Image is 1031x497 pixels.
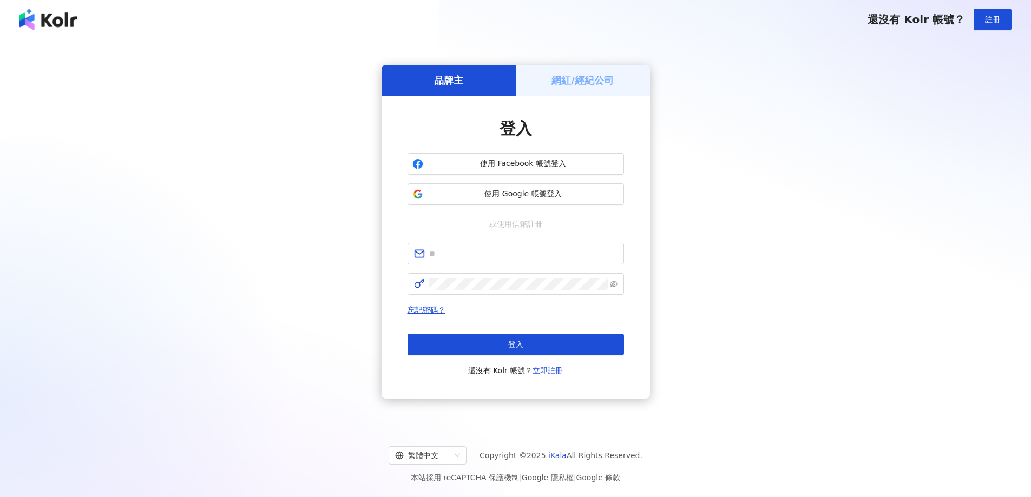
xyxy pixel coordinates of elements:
[610,280,618,288] span: eye-invisible
[408,334,624,355] button: 登入
[974,9,1012,30] button: 註冊
[408,153,624,175] button: 使用 Facebook 帳號登入
[480,449,642,462] span: Copyright © 2025 All Rights Reserved.
[408,306,445,314] a: 忘記密碼？
[551,74,614,87] h5: 網紅/經紀公司
[548,451,567,460] a: iKala
[574,473,576,482] span: |
[985,15,1000,24] span: 註冊
[434,74,463,87] h5: 品牌主
[482,218,550,230] span: 或使用信箱註冊
[522,473,574,482] a: Google 隱私權
[395,447,450,464] div: 繁體中文
[408,183,624,205] button: 使用 Google 帳號登入
[428,158,619,169] span: 使用 Facebook 帳號登入
[508,340,523,349] span: 登入
[500,119,532,138] span: 登入
[576,473,620,482] a: Google 條款
[19,9,77,30] img: logo
[519,473,522,482] span: |
[411,471,620,484] span: 本站採用 reCAPTCHA 保護機制
[468,364,563,377] span: 還沒有 Kolr 帳號？
[533,366,563,375] a: 立即註冊
[868,13,965,26] span: 還沒有 Kolr 帳號？
[428,189,619,200] span: 使用 Google 帳號登入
